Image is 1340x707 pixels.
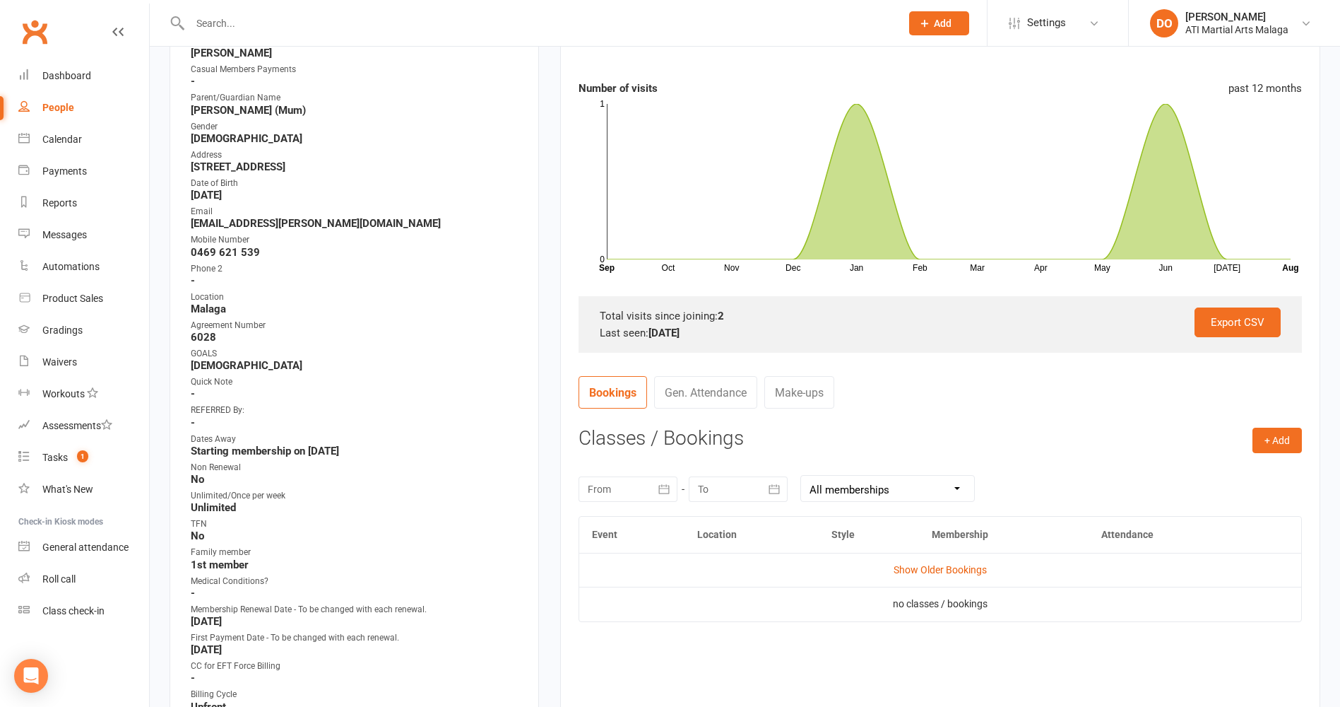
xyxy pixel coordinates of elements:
div: Product Sales [42,293,103,304]
strong: 2 [718,310,724,322]
a: Show Older Bookings [894,564,987,575]
strong: [DATE] [191,189,520,201]
div: past 12 months [1228,80,1302,97]
input: Search... [186,13,891,33]
a: Clubworx [17,14,52,49]
a: Workouts [18,378,149,410]
div: Gradings [42,325,83,336]
strong: No [191,473,520,486]
div: Total visits since joining: [600,308,1281,325]
strong: No [191,530,520,542]
div: Email [191,205,520,218]
div: Roll call [42,573,76,585]
div: Phone 2 [191,262,520,276]
div: Quick Note [191,375,520,389]
div: Waivers [42,356,77,368]
div: GOALS [191,347,520,361]
a: Roll call [18,563,149,595]
div: Reports [42,197,77,209]
strong: Malaga [191,303,520,315]
div: Payments [42,165,87,177]
div: Dashboard [42,70,91,81]
div: Last seen: [600,325,1281,341]
strong: - [191,274,520,287]
strong: [DATE] [191,615,520,628]
div: General attendance [42,542,129,553]
div: ATI Martial Arts Malaga [1185,23,1288,36]
th: Event [579,517,684,553]
strong: [DATE] [191,643,520,656]
div: Calendar [42,134,82,145]
a: Calendar [18,124,149,156]
a: Export CSV [1194,308,1281,337]
a: Bookings [579,376,647,409]
strong: - [191,587,520,600]
strong: [PERSON_NAME] (Mum) [191,104,520,117]
strong: 1st member [191,559,520,571]
strong: [PERSON_NAME] [191,47,520,59]
a: Automations [18,251,149,283]
h3: Classes / Bookings [579,428,1302,450]
div: DO [1150,9,1178,37]
strong: - [191,75,520,88]
a: Gradings [18,315,149,346]
a: Dashboard [18,60,149,92]
strong: 0469 621 539 [191,246,520,259]
div: What's New [42,484,93,495]
span: 1 [77,450,88,462]
strong: 6028 [191,331,520,344]
div: Gender [191,120,520,134]
div: Mobile Number [191,233,520,247]
div: Agreement Number [191,319,520,332]
button: Add [909,11,969,35]
h3: Attendance [579,27,677,49]
div: REFERRED By: [191,404,520,417]
div: Class check-in [42,605,105,617]
div: Billing Cycle [191,688,520,701]
div: Assessments [42,420,112,431]
a: General attendance kiosk mode [18,532,149,563]
th: Attendance [1089,517,1249,553]
a: Gen. Attendance [654,376,757,409]
a: Class kiosk mode [18,595,149,627]
div: First Payment Date - To be changed with each renewal. [191,631,520,645]
strong: - [191,387,520,400]
div: Non Renewal [191,461,520,474]
div: Open Intercom Messenger [14,659,48,693]
div: People [42,102,74,113]
div: Date of Birth [191,177,520,190]
strong: Starting membership on [DATE] [191,445,520,457]
div: Membership Renewal Date - To be changed with each renewal. [191,603,520,617]
th: Style [819,517,919,553]
strong: [DEMOGRAPHIC_DATA] [191,359,520,372]
a: Product Sales [18,283,149,315]
div: Family member [191,546,520,559]
div: Workouts [42,388,85,399]
span: Add [934,18,951,29]
a: Payments [18,156,149,187]
strong: Number of visits [579,82,658,95]
div: Tasks [42,452,68,463]
div: TFN [191,518,520,531]
div: Messages [42,229,87,240]
strong: Unlimited [191,501,520,514]
a: What's New [18,474,149,506]
div: Casual Members Payments [191,63,520,76]
strong: [EMAIL_ADDRESS][PERSON_NAME][DOMAIN_NAME] [191,217,520,230]
strong: - [191,416,520,429]
div: Parent/Guardian Name [191,91,520,105]
span: Settings [1027,7,1066,39]
div: Automations [42,261,100,272]
a: Assessments [18,410,149,442]
a: Tasks 1 [18,442,149,474]
div: Dates Away [191,433,520,446]
th: Membership [919,517,1088,553]
div: [PERSON_NAME] [1185,11,1288,23]
a: Reports [18,187,149,219]
a: People [18,92,149,124]
a: Waivers [18,346,149,378]
strong: [DEMOGRAPHIC_DATA] [191,132,520,145]
th: Location [684,517,819,553]
div: CC for EFT Force Billing [191,660,520,673]
div: Address [191,148,520,162]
